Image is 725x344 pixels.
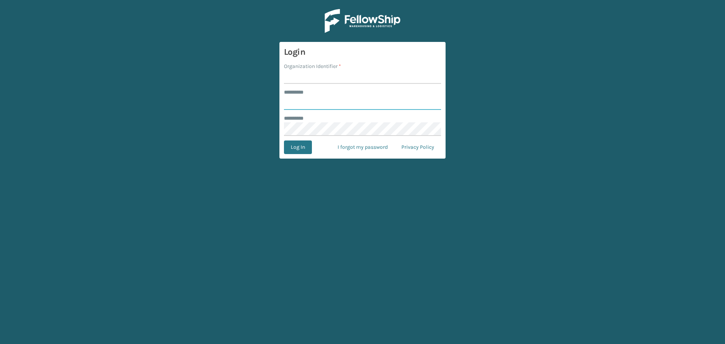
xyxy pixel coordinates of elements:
a: Privacy Policy [395,140,441,154]
button: Log In [284,140,312,154]
img: Logo [325,9,400,33]
a: I forgot my password [331,140,395,154]
h3: Login [284,46,441,58]
label: Organization Identifier [284,62,341,70]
